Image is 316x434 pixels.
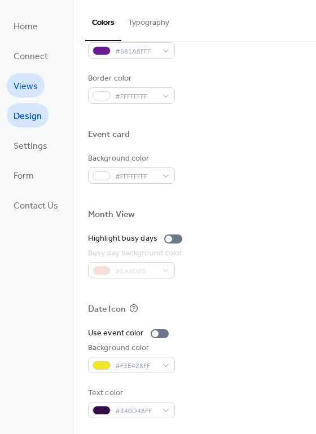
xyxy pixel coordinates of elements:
[14,167,34,185] span: Form
[7,103,49,127] a: Design
[88,153,173,165] div: Background color
[115,46,157,57] span: #681A8FFF
[14,108,42,125] span: Design
[14,138,47,155] span: Settings
[7,73,45,98] a: Views
[7,193,65,217] a: Contact Us
[115,360,157,372] span: #F3E428FF
[88,73,173,85] div: Border color
[88,209,135,221] div: Month View
[88,327,144,339] div: Use event color
[115,405,157,417] span: #340D48FF
[7,14,45,38] a: Home
[115,91,157,103] span: #FFFFFFFF
[14,18,38,36] span: Home
[88,233,157,245] div: Highlight busy days
[88,342,173,354] div: Background color
[88,247,183,259] div: Busy day background color
[88,304,126,316] div: Date Icon
[14,48,48,65] span: Connect
[88,387,173,399] div: Text color
[115,171,157,183] span: #FFFFFFFF
[7,43,55,68] a: Connect
[14,78,38,95] span: Views
[88,129,130,141] div: Event card
[7,163,41,187] a: Form
[7,133,54,157] a: Settings
[14,197,58,215] span: Contact Us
